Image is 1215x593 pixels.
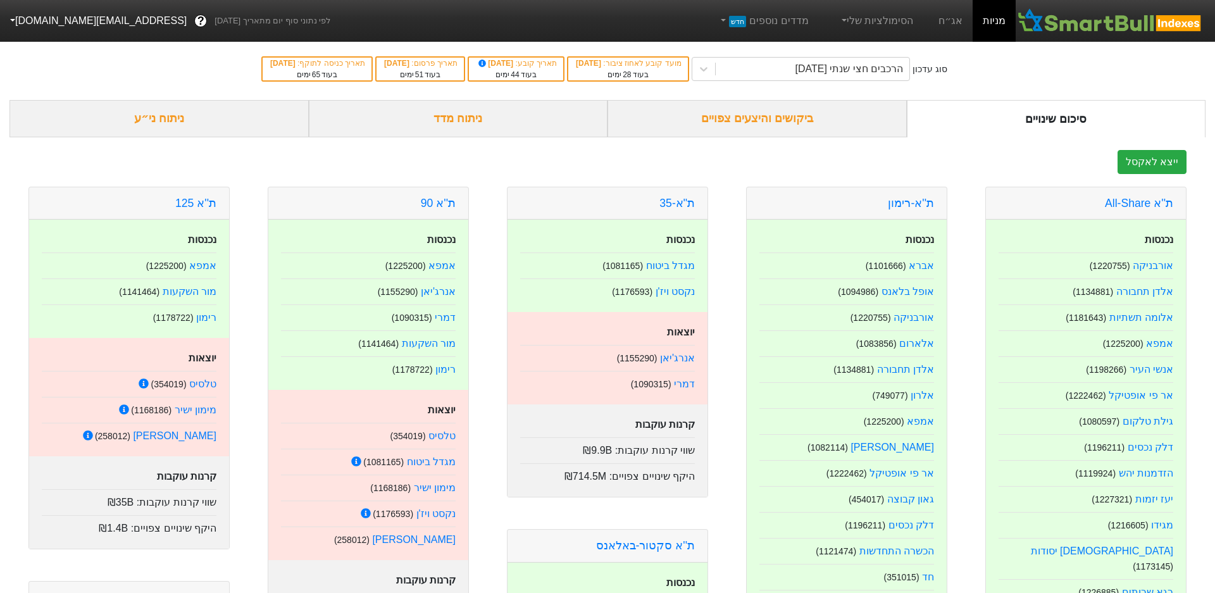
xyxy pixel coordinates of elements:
[416,508,456,519] a: נקסט ויז'ן
[392,313,432,323] small: ( 1090315 )
[428,430,456,441] a: טלסיס
[656,286,695,297] a: נקסט ויז'ן
[428,404,456,415] strong: יוצאות
[9,100,309,137] div: ניתוח ני״ע
[667,327,695,337] strong: יוצאות
[674,378,695,389] a: דמרי
[189,378,216,389] a: טלסיס
[877,364,934,375] a: אלדן תחבורה
[392,365,433,375] small: ( 1178722 )
[1079,416,1119,427] small: ( 1080597 )
[383,58,458,69] div: תאריך פרסום :
[99,523,128,534] span: ₪1.4B
[869,468,934,478] a: אר פי אופטיקל
[385,261,426,271] small: ( 1225200 )
[894,312,934,323] a: אורבניקה
[520,437,695,458] div: שווי קרנות עוקבות :
[363,457,404,467] small: ( 1081165 )
[157,471,216,482] strong: קרנות עוקבות
[378,287,418,297] small: ( 1155290 )
[576,59,603,68] span: [DATE]
[845,520,885,530] small: ( 1196211 )
[1133,260,1173,271] a: אורבניקה
[617,353,657,363] small: ( 1155290 )
[826,468,867,478] small: ( 1222462 )
[834,8,919,34] a: הסימולציות שלי
[1084,442,1125,453] small: ( 1196211 )
[421,197,456,209] a: ת''א 90
[475,69,557,80] div: בעוד ימים
[189,353,216,363] strong: יוצאות
[1145,234,1173,245] strong: נכנסות
[189,260,216,271] a: אמפא
[872,390,907,401] small: ( 749077 )
[151,379,186,389] small: ( 354019 )
[713,8,814,34] a: מדדים נוספיםחדש
[188,234,216,245] strong: נכנסות
[370,483,411,493] small: ( 1168186 )
[1109,390,1173,401] a: אר פי אופטיקל
[270,59,297,68] span: [DATE]
[197,13,204,30] span: ?
[334,535,370,545] small: ( 258012 )
[1116,286,1173,297] a: אלדן תחבורה
[1135,494,1173,504] a: יעז יזמות
[477,59,516,68] span: [DATE]
[1151,520,1173,530] a: מגידו
[407,456,456,467] a: מגדל ביטוח
[42,489,216,510] div: שווי קרנות עוקבות :
[1133,561,1173,571] small: ( 1173145 )
[1109,312,1173,323] a: אלומה תשתיות
[583,445,612,456] span: ₪9.9B
[612,287,652,297] small: ( 1176593 )
[402,338,456,349] a: מור השקעות
[175,197,216,209] a: ת''א 125
[1103,339,1143,349] small: ( 1225200 )
[564,471,606,482] span: ₪714.5M
[666,234,695,245] strong: נכנסות
[607,100,907,137] div: ביקושים והיצעים צפויים
[1086,365,1126,375] small: ( 1198266 )
[1075,468,1116,478] small: ( 1119924 )
[907,100,1206,137] div: סיכום שינויים
[575,69,681,80] div: בעוד ימים
[373,509,413,519] small: ( 1176593 )
[596,539,695,552] a: ת''א סקטור-באלאנס
[131,405,171,415] small: ( 1168186 )
[146,261,187,271] small: ( 1225200 )
[383,69,458,80] div: בעוד ימים
[175,404,216,415] a: מימון ישיר
[511,70,519,79] span: 44
[435,312,456,323] a: דמרי
[922,571,934,582] a: חד
[396,575,456,585] strong: קרנות עוקבות
[1066,390,1106,401] small: ( 1222462 )
[623,70,631,79] span: 28
[866,261,906,271] small: ( 1101666 )
[119,287,159,297] small: ( 1141464 )
[859,546,934,556] a: הכשרה התחדשות
[309,100,608,137] div: ניתוח מדד
[1123,416,1173,427] a: גילת טלקום
[816,546,856,556] small: ( 1121474 )
[838,287,878,297] small: ( 1094986 )
[1108,520,1149,530] small: ( 1216605 )
[108,497,134,508] span: ₪35B
[913,63,947,76] div: סוג עדכון
[575,58,681,69] div: מועד קובע לאחוז ציבור :
[635,419,695,430] strong: קרנות עוקבות
[269,69,365,80] div: בעוד ימים
[864,416,904,427] small: ( 1225200 )
[887,494,934,504] a: גאון קבוצה
[1119,468,1173,478] a: הזדמנות יהש
[414,482,456,493] a: מימון ישיר
[163,286,216,297] a: מור השקעות
[631,379,671,389] small: ( 1090315 )
[196,312,216,323] a: רימון
[795,61,903,77] div: הרכבים חצי שנתי [DATE]
[888,520,934,530] a: דלק נכסים
[833,365,874,375] small: ( 1134881 )
[269,58,365,69] div: תאריך כניסה לתוקף :
[1118,150,1187,174] button: ייצא לאקסל
[850,313,891,323] small: ( 1220755 )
